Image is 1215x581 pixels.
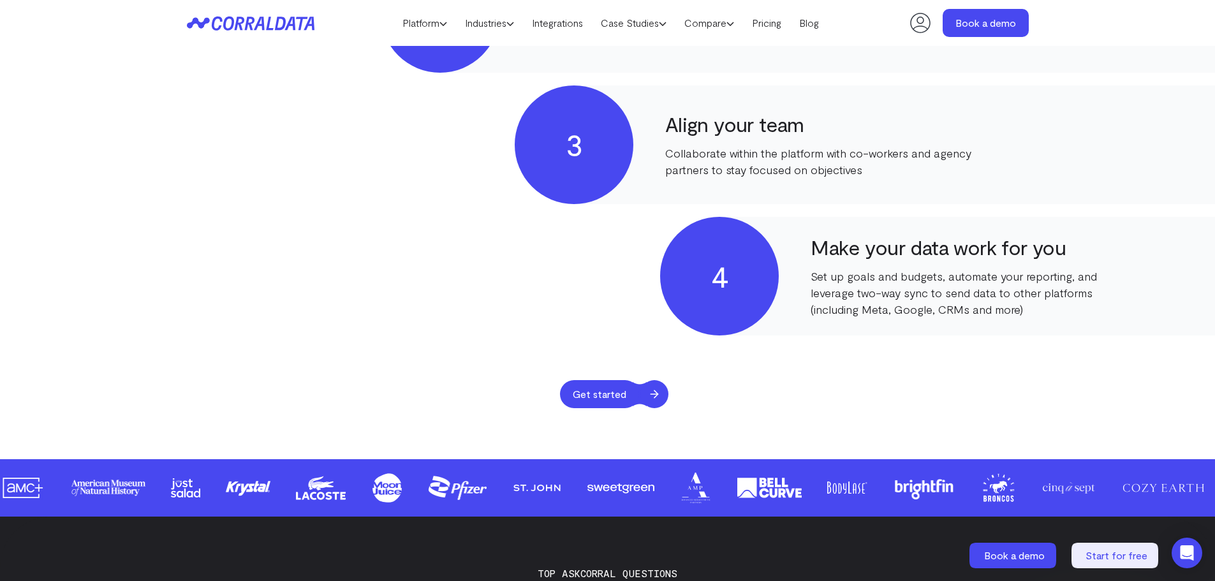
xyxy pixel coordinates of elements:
a: Platform [394,13,456,33]
a: Compare [675,13,743,33]
a: Pricing [743,13,790,33]
div: 4 [660,217,779,335]
a: Book a demo [969,543,1059,568]
a: Industries [456,13,523,33]
p: Set up goals and budgets, automate your reporting, and leverage two-way sync to send data to othe... [811,268,1117,318]
h4: Make your data work for you [811,235,1117,258]
a: Integrations [523,13,592,33]
p: Top ASKCorral Questions [193,568,1022,579]
h4: Align your team [665,112,971,135]
div: Open Intercom Messenger [1172,538,1202,568]
div: 3 [515,85,633,204]
span: Start for free [1086,549,1147,561]
a: Case Studies [592,13,675,33]
a: Book a demo [943,9,1029,37]
span: Get started [560,380,639,408]
a: Blog [790,13,828,33]
p: Collaborate within the platform with co-workers and agency partners to stay focused on objectives [665,145,971,178]
a: Start for free [1071,543,1161,568]
a: Get started [560,380,667,408]
span: Book a demo [984,549,1045,561]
